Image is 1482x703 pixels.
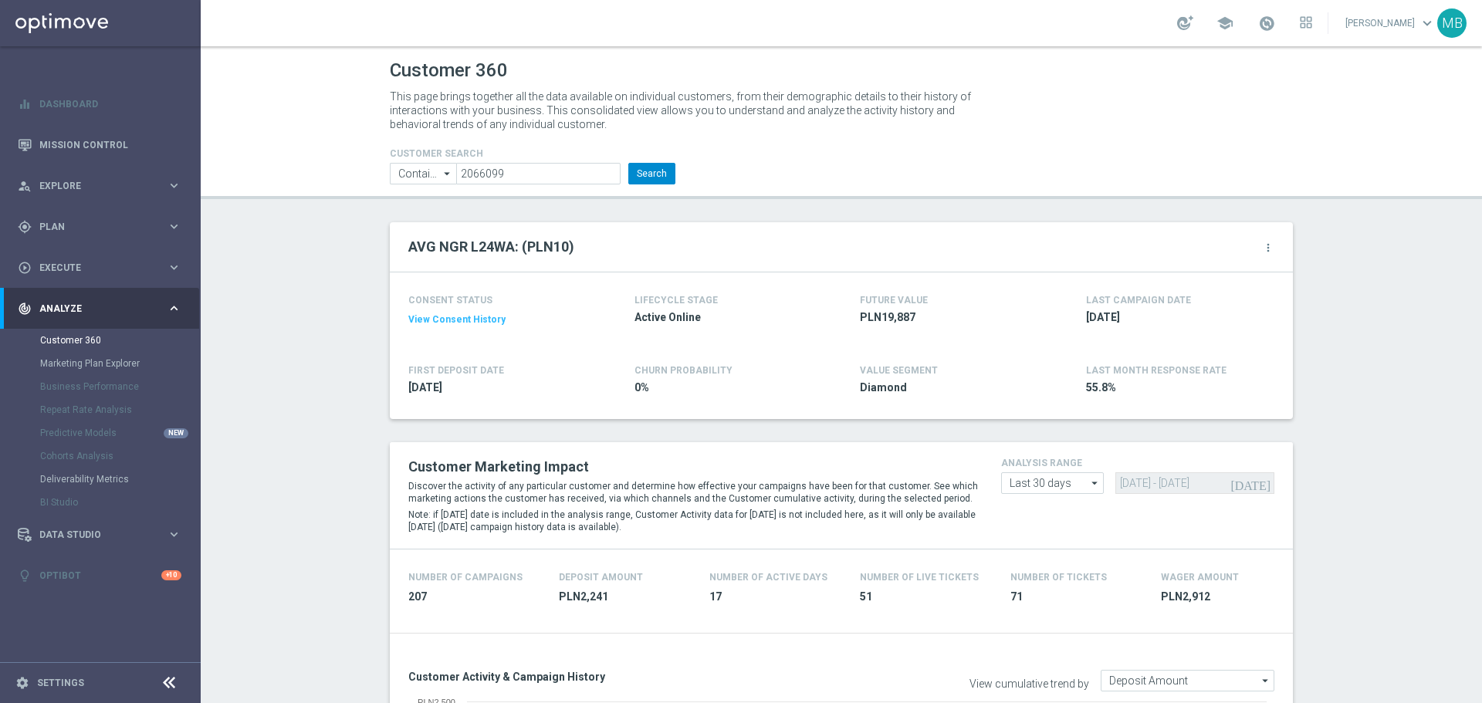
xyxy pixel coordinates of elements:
[456,163,621,184] input: Enter CID, Email, name or phone
[408,590,540,604] span: 207
[408,313,506,326] button: View Consent History
[39,555,161,596] a: Optibot
[408,670,830,684] h3: Customer Activity & Campaign History
[39,263,167,272] span: Execute
[39,222,167,232] span: Plan
[40,468,199,491] div: Deliverability Metrics
[408,238,574,256] h2: AVG NGR L24WA: (PLN10)
[17,221,182,233] button: gps_fixed Plan keyboard_arrow_right
[1001,458,1274,468] h4: analysis range
[18,569,32,583] i: lightbulb
[17,180,182,192] button: person_search Explore keyboard_arrow_right
[709,572,827,583] h4: Number of Active Days
[15,676,29,690] i: settings
[440,164,455,184] i: arrow_drop_down
[390,163,456,184] input: Contains
[559,572,643,583] h4: Deposit Amount
[40,491,199,514] div: BI Studio
[634,310,815,325] span: Active Online
[40,398,199,421] div: Repeat Rate Analysis
[167,178,181,193] i: keyboard_arrow_right
[39,124,181,165] a: Mission Control
[1086,365,1227,376] span: LAST MONTH RESPONSE RATE
[17,139,182,151] button: Mission Control
[709,590,841,604] span: 17
[18,124,181,165] div: Mission Control
[1086,295,1191,306] h4: LAST CAMPAIGN DATE
[40,421,199,444] div: Predictive Models
[1086,380,1267,395] span: 55.8%
[1088,473,1103,493] i: arrow_drop_down
[860,365,938,376] h4: VALUE SEGMENT
[1001,472,1104,494] input: analysis range
[1419,15,1436,32] span: keyboard_arrow_down
[37,678,84,688] a: Settings
[40,329,199,352] div: Customer 360
[39,530,167,539] span: Data Studio
[860,295,928,306] h4: FUTURE VALUE
[18,302,32,316] i: track_changes
[18,302,167,316] div: Analyze
[40,357,161,370] a: Marketing Plan Explorer
[408,295,589,306] h4: CONSENT STATUS
[18,83,181,124] div: Dashboard
[408,458,978,476] h2: Customer Marketing Impact
[390,148,675,159] h4: CUSTOMER SEARCH
[17,529,182,541] button: Data Studio keyboard_arrow_right
[408,380,589,395] span: 2021-03-15
[40,352,199,375] div: Marketing Plan Explorer
[161,570,181,580] div: +10
[40,444,199,468] div: Cohorts Analysis
[167,527,181,542] i: keyboard_arrow_right
[40,375,199,398] div: Business Performance
[634,295,718,306] h4: LIFECYCLE STAGE
[18,179,167,193] div: Explore
[408,509,978,533] p: Note: if [DATE] date is included in the analysis range, Customer Activity data for [DATE] is not ...
[408,480,978,505] p: Discover the activity of any particular customer and determine how effective your campaigns have ...
[167,260,181,275] i: keyboard_arrow_right
[18,97,32,111] i: equalizer
[634,365,733,376] span: CHURN PROBABILITY
[1161,590,1293,604] span: PLN2,912
[39,181,167,191] span: Explore
[39,304,167,313] span: Analyze
[1262,242,1274,254] i: more_vert
[1161,572,1239,583] h4: Wager Amount
[408,572,523,583] h4: Number of Campaigns
[18,261,32,275] i: play_circle_outline
[17,98,182,110] button: equalizer Dashboard
[167,301,181,316] i: keyboard_arrow_right
[18,179,32,193] i: person_search
[860,572,979,583] h4: Number Of Live Tickets
[17,262,182,274] button: play_circle_outline Execute keyboard_arrow_right
[390,59,1293,82] h1: Customer 360
[164,428,188,438] div: NEW
[628,163,675,184] button: Search
[18,220,32,234] i: gps_fixed
[860,310,1040,325] span: PLN19,887
[1086,310,1267,325] span: 2025-08-20
[390,90,984,131] p: This page brings together all the data available on individual customers, from their demographic ...
[18,220,167,234] div: Plan
[1344,12,1437,35] a: [PERSON_NAME]keyboard_arrow_down
[167,219,181,234] i: keyboard_arrow_right
[40,334,161,346] a: Customer 360
[1216,15,1233,32] span: school
[18,555,181,596] div: Optibot
[1010,572,1107,583] h4: Number Of Tickets
[969,678,1089,691] label: View cumulative trend by
[408,365,504,376] h4: FIRST DEPOSIT DATE
[17,302,182,315] button: track_changes Analyze keyboard_arrow_right
[18,528,167,542] div: Data Studio
[860,590,992,604] span: 51
[860,380,1040,395] span: Diamond
[634,380,815,395] span: 0%
[17,569,182,582] button: lightbulb Optibot +10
